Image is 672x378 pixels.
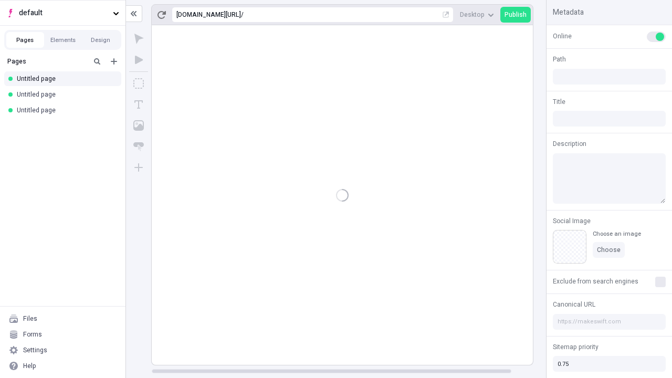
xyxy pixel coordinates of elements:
[19,7,109,19] span: default
[553,300,595,309] span: Canonical URL
[17,106,113,114] div: Untitled page
[23,346,47,354] div: Settings
[23,330,42,339] div: Forms
[553,216,591,226] span: Social Image
[176,10,241,19] div: [URL][DOMAIN_NAME]
[553,277,638,286] span: Exclude from search engines
[593,230,641,238] div: Choose an image
[553,31,572,41] span: Online
[553,342,598,352] span: Sitemap priority
[593,242,625,258] button: Choose
[6,32,44,48] button: Pages
[129,116,148,135] button: Image
[456,7,498,23] button: Desktop
[82,32,120,48] button: Design
[129,74,148,93] button: Box
[17,90,113,99] div: Untitled page
[129,95,148,114] button: Text
[129,137,148,156] button: Button
[17,75,113,83] div: Untitled page
[460,10,485,19] span: Desktop
[553,55,566,64] span: Path
[23,362,36,370] div: Help
[7,57,87,66] div: Pages
[553,97,565,107] span: Title
[553,139,586,149] span: Description
[241,10,244,19] div: /
[44,32,82,48] button: Elements
[23,314,37,323] div: Files
[553,314,666,330] input: https://makeswift.com
[500,7,531,23] button: Publish
[108,55,120,68] button: Add new
[597,246,621,254] span: Choose
[505,10,527,19] span: Publish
